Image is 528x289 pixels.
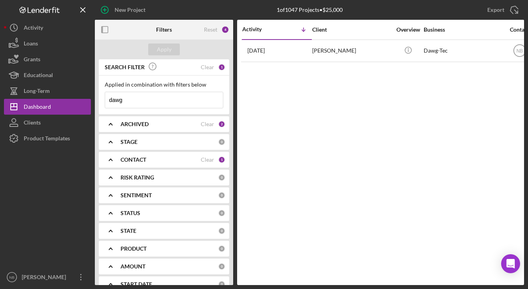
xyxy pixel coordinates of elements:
[121,139,138,145] b: STAGE
[218,210,225,217] div: 0
[242,26,277,32] div: Activity
[121,281,152,287] b: START DATE
[218,281,225,288] div: 0
[218,156,225,163] div: 1
[121,263,145,270] b: AMOUNT
[4,269,91,285] button: NB[PERSON_NAME]
[4,99,91,115] button: Dashboard
[121,192,152,198] b: SENTIMENT
[95,2,153,18] button: New Project
[218,174,225,181] div: 0
[4,130,91,146] button: Product Templates
[501,254,520,273] div: Open Intercom Messenger
[24,130,70,148] div: Product Templates
[218,192,225,199] div: 0
[105,81,223,88] div: Applied in combination with filters below
[312,40,391,61] div: [PERSON_NAME]
[121,157,146,163] b: CONTACT
[218,64,225,71] div: 1
[4,83,91,99] button: Long-Term
[221,26,229,34] div: 4
[204,26,217,33] div: Reset
[201,64,214,70] div: Clear
[4,67,91,83] button: Educational
[156,26,172,33] b: Filters
[4,51,91,67] button: Grants
[4,36,91,51] button: Loans
[4,115,91,130] button: Clients
[24,83,50,101] div: Long-Term
[20,269,71,287] div: [PERSON_NAME]
[121,228,136,234] b: STATE
[24,67,53,85] div: Educational
[424,26,503,33] div: Business
[218,263,225,270] div: 0
[218,121,225,128] div: 2
[218,227,225,234] div: 0
[312,26,391,33] div: Client
[115,2,145,18] div: New Project
[121,210,140,216] b: STATUS
[424,40,503,61] div: Dawg-Tec
[516,48,523,54] text: NB
[24,115,41,132] div: Clients
[24,36,38,53] div: Loans
[9,275,14,280] text: NB
[479,2,524,18] button: Export
[201,157,214,163] div: Clear
[247,47,265,54] time: 2025-07-03 15:46
[105,64,145,70] b: SEARCH FILTER
[487,2,504,18] div: Export
[121,121,149,127] b: ARCHIVED
[218,138,225,145] div: 0
[24,20,43,38] div: Activity
[393,26,423,33] div: Overview
[277,7,343,13] div: 1 of 1047 Projects • $25,000
[121,174,154,181] b: RISK RATING
[218,245,225,252] div: 0
[201,121,214,127] div: Clear
[24,51,40,69] div: Grants
[24,99,51,117] div: Dashboard
[148,43,180,55] button: Apply
[4,20,91,36] button: Activity
[157,43,172,55] div: Apply
[121,246,147,252] b: PRODUCT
